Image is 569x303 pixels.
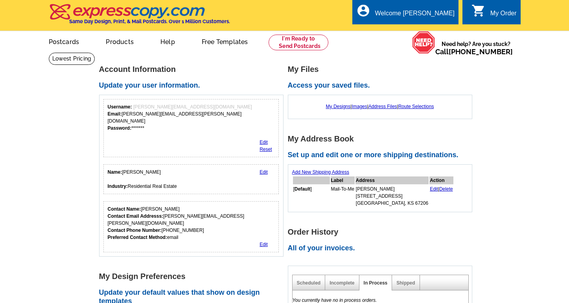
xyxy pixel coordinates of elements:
h1: Order History [288,228,477,236]
span: [PERSON_NAME][EMAIL_ADDRESS][DOMAIN_NAME] [133,104,252,110]
td: | [429,185,453,207]
b: Default [295,186,311,192]
h1: Account Information [99,65,288,73]
td: Mail-To-Me [331,185,355,207]
a: Shipped [396,280,415,286]
div: Your login information. [103,99,279,157]
h1: My Design Preferences [99,272,288,281]
a: [PHONE_NUMBER] [449,48,513,56]
a: Delete [439,186,453,192]
th: Label [331,176,355,184]
a: Edit [260,169,268,175]
div: Your personal details. [103,164,279,194]
div: Who should we contact regarding order issues? [103,201,279,252]
a: Add New Shipping Address [292,169,349,175]
span: Call [435,48,513,56]
th: Address [355,176,429,184]
a: Scheduled [297,280,321,286]
a: Help [148,32,188,50]
a: Address Files [368,104,397,109]
strong: Preferred Contact Method: [108,235,167,240]
th: Action [429,176,453,184]
a: Edit [260,140,268,145]
div: [PERSON_NAME][EMAIL_ADDRESS][PERSON_NAME][DOMAIN_NAME] ******* [108,103,275,132]
h4: Same Day Design, Print, & Mail Postcards. Over 1 Million Customers. [69,18,230,24]
a: Reset [260,147,272,152]
h2: Update your user information. [99,81,288,90]
div: Welcome [PERSON_NAME] [375,10,455,21]
em: You currently have no in process orders. [293,297,377,303]
i: account_circle [356,4,370,18]
a: Postcards [36,32,92,50]
h2: All of your invoices. [288,244,477,253]
strong: Contact Email Addresss: [108,213,164,219]
strong: Username: [108,104,132,110]
img: help [412,31,435,54]
td: [ ] [293,185,330,207]
h1: My Files [288,65,477,73]
a: In Process [364,280,388,286]
td: [PERSON_NAME] [STREET_ADDRESS] [GEOGRAPHIC_DATA], KS 67206 [355,185,429,207]
a: My Designs [326,104,351,109]
strong: Industry: [108,184,128,189]
h2: Access your saved files. [288,81,477,90]
strong: Name: [108,169,122,175]
a: Images [352,104,367,109]
div: [PERSON_NAME] Residential Real Estate [108,169,177,190]
div: My Order [490,10,517,21]
a: Edit [260,242,268,247]
a: Route Selections [398,104,434,109]
a: Products [93,32,146,50]
a: Same Day Design, Print, & Mail Postcards. Over 1 Million Customers. [49,9,230,24]
a: Free Templates [189,32,261,50]
div: | | | [292,99,468,114]
a: Edit [430,186,438,192]
a: Incomplete [330,280,354,286]
strong: Contact Phone Number: [108,228,162,233]
h1: My Address Book [288,135,477,143]
strong: Contact Name: [108,206,141,212]
i: shopping_cart [471,4,486,18]
a: shopping_cart My Order [471,9,517,18]
h2: Set up and edit one or more shipping destinations. [288,151,477,160]
strong: Email: [108,111,122,117]
span: Need help? Are you stuck? [435,40,517,56]
strong: Password: [108,125,132,131]
div: [PERSON_NAME] [PERSON_NAME][EMAIL_ADDRESS][PERSON_NAME][DOMAIN_NAME] [PHONE_NUMBER] email [108,206,275,241]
